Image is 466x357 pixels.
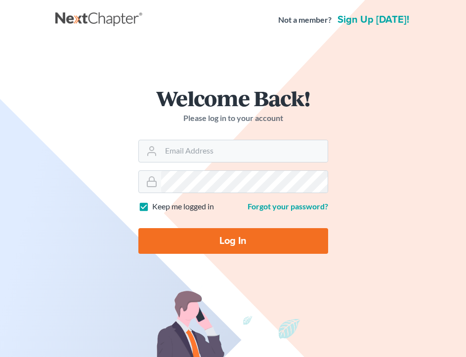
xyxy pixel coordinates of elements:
strong: Not a member? [278,14,332,26]
label: Keep me logged in [152,201,214,212]
a: Forgot your password? [248,201,328,211]
a: Sign up [DATE]! [336,15,411,25]
h1: Welcome Back! [138,87,328,109]
input: Log In [138,228,328,254]
p: Please log in to your account [138,113,328,124]
input: Email Address [161,140,328,162]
